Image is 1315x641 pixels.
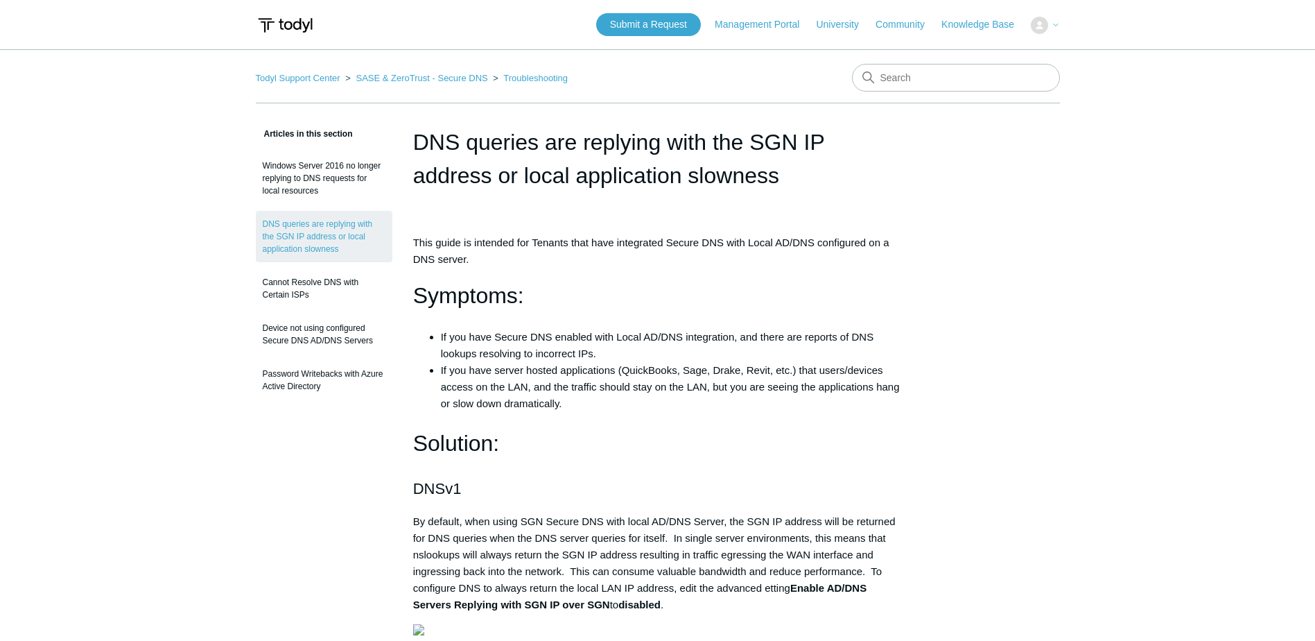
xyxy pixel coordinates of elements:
li: Todyl Support Center [256,73,343,83]
a: Knowledge Base [941,17,1028,32]
a: Cannot Resolve DNS with Certain ISPs [256,269,392,308]
input: Search [852,64,1060,92]
strong: disabled [618,599,661,610]
a: Community [876,17,939,32]
a: DNS queries are replying with the SGN IP address or local application slowness [256,211,392,262]
p: By default, when using SGN Secure DNS with local AD/DNS Server, the SGN IP address will be return... [413,513,903,613]
img: 15165224192787 [413,624,424,635]
h1: Solution: [413,426,903,461]
li: If you have Secure DNS enabled with Local AD/DNS integration, and there are reports of DNS lookup... [441,329,903,362]
a: Password Writebacks with Azure Active Directory [256,361,392,400]
p: This guide is intended for Tenants that have integrated Secure DNS with Local AD/DNS configured o... [413,234,903,268]
li: If you have server hosted applications (QuickBooks, Sage, Drake, Revit, etc.) that users/devices ... [441,362,903,412]
li: Troubleshooting [490,73,568,83]
img: Todyl Support Center Help Center home page [256,12,315,38]
h2: DNSv1 [413,477,903,501]
a: Device not using configured Secure DNS AD/DNS Servers [256,315,392,354]
a: SASE & ZeroTrust - Secure DNS [356,73,487,83]
a: Management Portal [715,17,813,32]
a: University [816,17,872,32]
a: Windows Server 2016 no longer replying to DNS requests for local resources [256,153,392,204]
a: Todyl Support Center [256,73,340,83]
a: Troubleshooting [503,73,568,83]
span: Articles in this section [256,129,353,139]
h1: DNS queries are replying with the SGN IP address or local application slowness [413,126,903,192]
h1: Symptoms: [413,278,903,314]
li: SASE & ZeroTrust - Secure DNS [342,73,490,83]
a: Submit a Request [596,13,701,36]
